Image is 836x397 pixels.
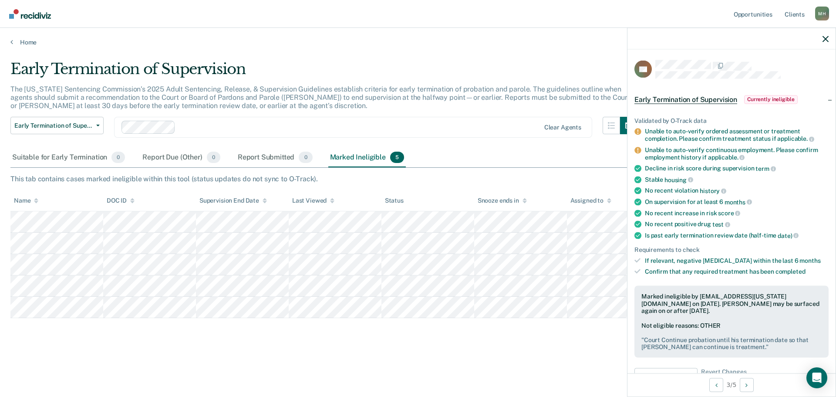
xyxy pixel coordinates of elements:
[14,122,93,129] span: Early Termination of Supervision
[10,85,630,110] p: The [US_STATE] Sentencing Commission’s 2025 Adult Sentencing, Release, & Supervision Guidelines e...
[10,38,826,46] a: Home
[645,198,829,206] div: On supervision for at least 6
[645,257,829,265] div: If relevant, negative [MEDICAL_DATA] within the last 6
[10,175,826,183] div: This tab contains cases marked ineligible within this tool (status updates do not sync to O-Track).
[299,152,312,163] span: 0
[645,165,829,173] div: Decline in risk score during supervision
[634,368,698,386] button: Update eligibility
[700,187,726,194] span: history
[645,146,829,161] div: Unable to auto-verify continuous employment. Please confirm employment history if applicable.
[709,378,723,392] button: Previous Opportunity
[755,165,775,172] span: term
[627,373,836,396] div: 3 / 5
[478,197,527,204] div: Snooze ends in
[292,197,334,204] div: Last Viewed
[236,148,314,167] div: Report Submitted
[645,176,829,183] div: Stable
[744,95,798,104] span: Currently ineligible
[645,209,829,217] div: No recent increase in risk
[627,85,836,113] div: Early Termination of SupervisionCurrently ineligible
[712,221,730,227] span: test
[641,336,822,351] pre: " Court Continue probation until his termination date so that [PERSON_NAME] can continue is treat...
[14,197,38,204] div: Name
[641,292,822,314] div: Marked ineligible by [EMAIL_ADDRESS][US_STATE][DOMAIN_NAME] on [DATE]. [PERSON_NAME] may be surfa...
[740,378,754,392] button: Next Opportunity
[10,60,637,85] div: Early Termination of Supervision
[141,148,222,167] div: Report Due (Other)
[634,117,829,124] div: Validated by O-Track data
[544,124,581,131] div: Clear agents
[778,232,799,239] span: date)
[9,9,51,19] img: Recidiviz
[111,152,125,163] span: 0
[570,197,611,204] div: Assigned to
[328,148,406,167] div: Marked Ineligible
[718,210,740,217] span: score
[645,231,829,239] div: Is past early termination review date (half-time
[390,152,404,163] span: 5
[799,257,820,264] span: months
[634,95,737,104] span: Early Termination of Supervision
[385,197,404,204] div: Status
[815,7,829,20] div: M H
[10,148,127,167] div: Suitable for Early Termination
[645,268,829,275] div: Confirm that any required treatment has been
[701,368,746,386] span: Revert Changes
[207,152,220,163] span: 0
[775,268,806,275] span: completed
[645,187,829,195] div: No recent violation
[641,322,822,350] div: Not eligible reasons: OTHER
[815,7,829,20] button: Profile dropdown button
[634,246,829,254] div: Requirements to check
[199,197,267,204] div: Supervision End Date
[645,128,829,143] div: Unable to auto-verify ordered assessment or treatment completion. Please confirm treatment status...
[645,221,829,228] div: No recent positive drug
[107,197,135,204] div: DOC ID
[806,367,827,388] div: Open Intercom Messenger
[725,198,752,205] span: months
[664,176,693,183] span: housing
